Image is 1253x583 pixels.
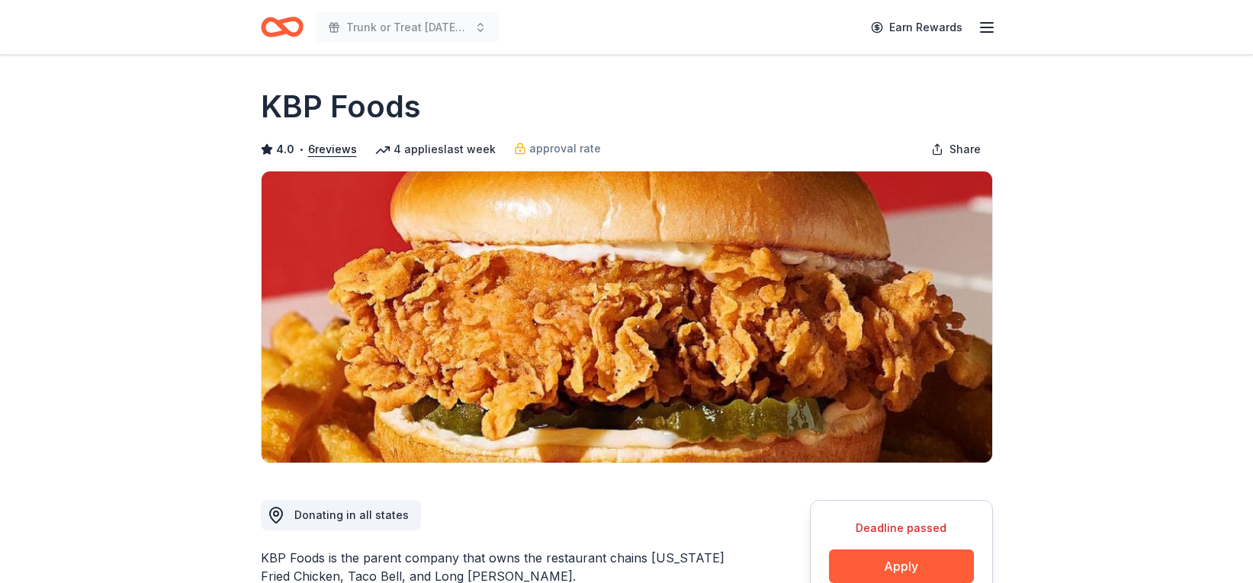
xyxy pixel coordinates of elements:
[308,140,357,159] button: 6reviews
[829,549,974,583] button: Apply
[316,12,499,43] button: Trunk or Treat [DATE] [DATE]
[276,140,294,159] span: 4.0
[261,85,421,128] h1: KBP Foods
[294,508,409,521] span: Donating in all states
[829,519,974,537] div: Deadline passed
[514,139,601,158] a: approval rate
[919,134,993,165] button: Share
[862,14,972,41] a: Earn Rewards
[949,140,981,159] span: Share
[262,171,992,463] img: Image for KBP Foods
[529,139,601,158] span: approval rate
[298,143,304,155] span: •
[346,18,468,37] span: Trunk or Treat [DATE] [DATE]
[375,140,496,159] div: 4 applies last week
[261,9,304,45] a: Home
